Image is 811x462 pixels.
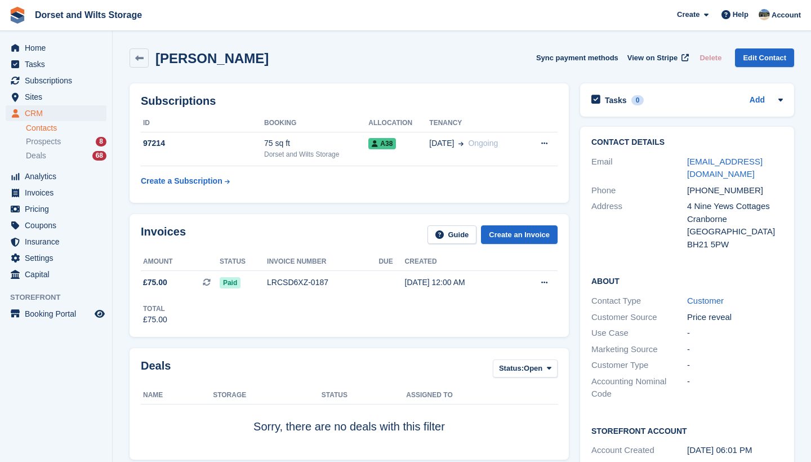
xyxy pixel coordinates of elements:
[26,136,106,148] a: Prospects 8
[687,238,783,251] div: BH21 5PW
[25,234,92,250] span: Insurance
[591,425,783,436] h2: Storefront Account
[605,95,627,105] h2: Tasks
[591,295,687,308] div: Contact Type
[623,48,691,67] a: View on Stripe
[6,105,106,121] a: menu
[26,150,106,162] a: Deals 68
[25,89,92,105] span: Sites
[631,95,644,105] div: 0
[427,225,477,244] a: Guide
[25,168,92,184] span: Analytics
[687,157,763,179] a: [EMAIL_ADDRESS][DOMAIN_NAME]
[759,9,770,20] img: Ben Chick
[96,137,106,146] div: 8
[687,311,783,324] div: Price reveal
[264,149,368,159] div: Dorset and Wilts Storage
[591,375,687,401] div: Accounting Nominal Code
[10,292,112,303] span: Storefront
[591,156,687,181] div: Email
[25,185,92,201] span: Invoices
[429,137,454,149] span: [DATE]
[25,105,92,121] span: CRM
[6,306,106,322] a: menu
[26,123,106,134] a: Contacts
[143,314,167,326] div: £75.00
[687,200,783,213] div: 4 Nine Yews Cottages
[591,444,687,457] div: Account Created
[406,387,558,405] th: Assigned to
[6,217,106,233] a: menu
[267,277,378,288] div: LRCSD6XZ-0187
[25,73,92,88] span: Subscriptions
[141,225,186,244] h2: Invoices
[25,306,92,322] span: Booking Portal
[267,253,378,271] th: Invoice number
[368,138,396,149] span: A38
[141,171,230,192] a: Create a Subscription
[687,375,783,401] div: -
[6,73,106,88] a: menu
[405,277,515,288] div: [DATE] 12:00 AM
[30,6,146,24] a: Dorset and Wilts Storage
[25,250,92,266] span: Settings
[687,444,783,457] div: [DATE] 06:01 PM
[687,213,783,226] div: Cranborne
[143,304,167,314] div: Total
[735,48,794,67] a: Edit Contact
[591,311,687,324] div: Customer Source
[26,150,46,161] span: Deals
[733,9,748,20] span: Help
[687,359,783,372] div: -
[155,51,269,66] h2: [PERSON_NAME]
[481,225,558,244] a: Create an Invoice
[6,56,106,72] a: menu
[677,9,699,20] span: Create
[591,343,687,356] div: Marketing Source
[25,217,92,233] span: Coupons
[143,277,167,288] span: £75.00
[253,420,445,433] span: Sorry, there are no deals with this filter
[499,363,524,374] span: Status:
[750,94,765,107] a: Add
[591,359,687,372] div: Customer Type
[213,387,322,405] th: Storage
[264,137,368,149] div: 75 sq ft
[687,296,724,305] a: Customer
[687,225,783,238] div: [GEOGRAPHIC_DATA]
[141,387,213,405] th: Name
[536,48,618,67] button: Sync payment methods
[93,307,106,321] a: Preview store
[695,48,726,67] button: Delete
[25,201,92,217] span: Pricing
[6,250,106,266] a: menu
[429,114,524,132] th: Tenancy
[591,138,783,147] h2: Contact Details
[141,95,558,108] h2: Subscriptions
[591,200,687,251] div: Address
[25,266,92,282] span: Capital
[141,253,220,271] th: Amount
[141,137,264,149] div: 97214
[220,277,240,288] span: Paid
[493,359,558,378] button: Status: Open
[25,56,92,72] span: Tasks
[468,139,498,148] span: Ongoing
[141,114,264,132] th: ID
[524,363,542,374] span: Open
[6,40,106,56] a: menu
[405,253,515,271] th: Created
[591,275,783,286] h2: About
[25,40,92,56] span: Home
[92,151,106,161] div: 68
[264,114,368,132] th: Booking
[6,89,106,105] a: menu
[772,10,801,21] span: Account
[6,168,106,184] a: menu
[141,359,171,380] h2: Deals
[687,343,783,356] div: -
[627,52,678,64] span: View on Stripe
[6,185,106,201] a: menu
[368,114,429,132] th: Allocation
[322,387,407,405] th: Status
